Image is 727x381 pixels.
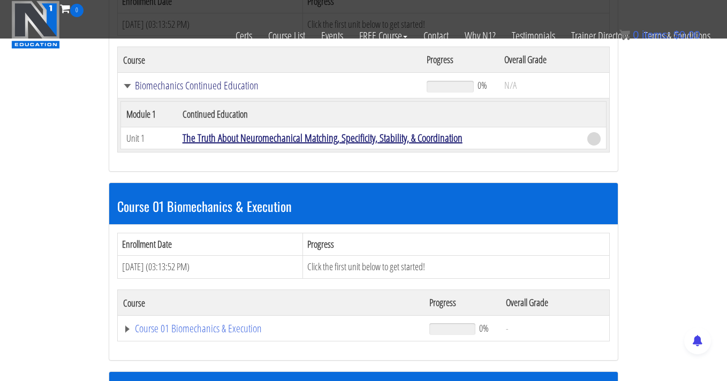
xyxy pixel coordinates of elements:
a: FREE Course [351,17,415,55]
a: Course 01 Biomechanics & Execution [123,323,419,334]
img: icon11.png [619,29,630,40]
td: N/A [499,73,609,98]
th: Module 1 [121,102,177,127]
span: 0% [479,322,489,334]
td: Click the first unit below to get started! [302,256,609,279]
a: Events [313,17,351,55]
a: Trainer Directory [563,17,636,55]
td: [DATE] (03:13:52 PM) [118,256,303,279]
a: The Truth About Neuromechanical Matching, Specificity, Stability, & Coordination [183,131,463,145]
th: Continued Education [177,102,582,127]
img: n1-education [11,1,60,49]
th: Progress [424,290,501,316]
a: 0 items: $0.00 [619,29,700,41]
span: 0 [70,4,84,17]
span: 0 [633,29,639,41]
bdi: 0.00 [673,29,700,41]
td: - [501,316,610,341]
th: Enrollment Date [118,233,303,256]
th: Course [118,47,421,73]
h3: Course 01 Biomechanics & Execution [117,199,610,213]
th: Overall Grade [501,290,610,316]
a: Certs [228,17,260,55]
a: Contact [415,17,457,55]
a: Course List [260,17,313,55]
th: Overall Grade [499,47,609,73]
a: 0 [60,1,84,16]
span: $ [673,29,679,41]
th: Progress [302,233,609,256]
span: 0% [478,79,487,91]
th: Course [118,290,424,316]
th: Progress [421,47,499,73]
a: Testimonials [504,17,563,55]
span: items: [642,29,670,41]
a: Why N1? [457,17,504,55]
a: Biomechanics Continued Education [123,80,416,91]
td: Unit 1 [121,127,177,149]
a: Terms & Conditions [636,17,718,55]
